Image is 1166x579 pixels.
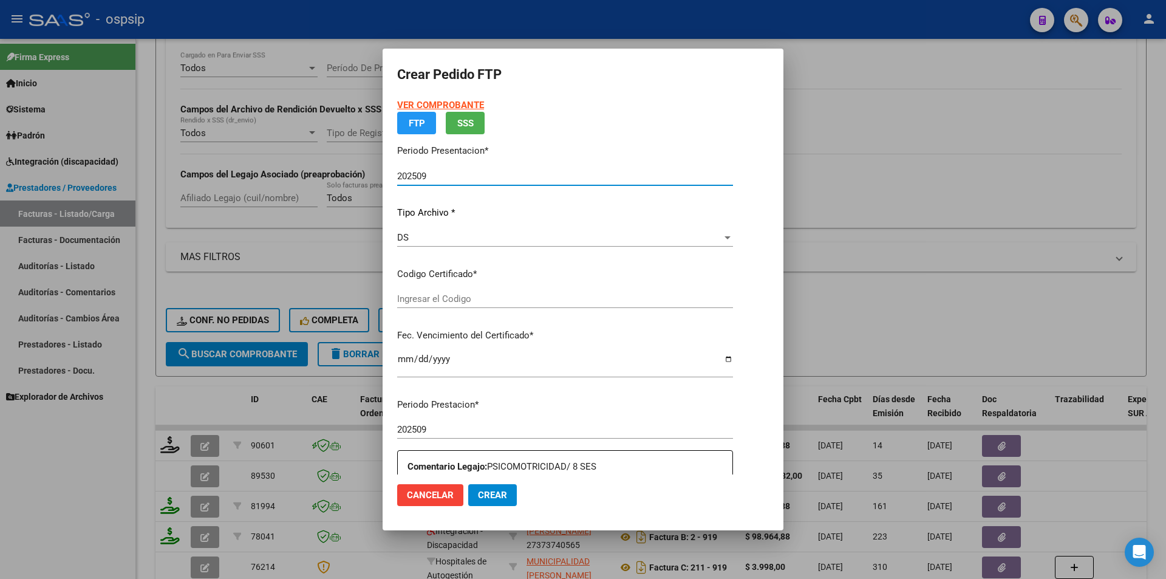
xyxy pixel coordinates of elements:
button: SSS [446,112,485,134]
p: Fec. Vencimiento del Certificado [397,329,733,343]
h2: Crear Pedido FTP [397,63,769,86]
p: Tipo Archivo * [397,206,733,220]
span: SSS [457,118,474,129]
p: Codigo Certificado [397,267,733,281]
span: FTP [409,118,425,129]
span: Cancelar [407,490,454,501]
p: Periodo Presentacion [397,144,733,158]
span: Crear [478,490,507,501]
strong: Comentario Legajo: [407,461,487,472]
div: Open Intercom Messenger [1125,538,1154,567]
p: Periodo Prestacion [397,398,733,412]
button: Crear [468,484,517,506]
span: DS [397,232,409,243]
button: Cancelar [397,484,463,506]
button: FTP [397,112,436,134]
p: PSICOMOTRICIDAD/ 8 SES [407,460,732,474]
a: VER COMPROBANTE [397,100,484,111]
